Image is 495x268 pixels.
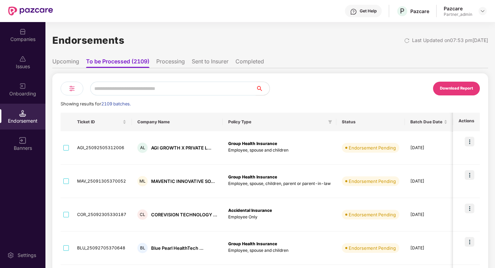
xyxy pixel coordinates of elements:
[228,208,272,213] b: Accidental Insurance
[19,137,26,144] img: svg+xml;base64,PHN2ZyB3aWR0aD0iMTYiIGhlaWdodD0iMTYiIHZpZXdCb3g9IjAgMCAxNiAxNiIgZmlsbD0ibm9uZSIgeG...
[72,198,132,231] td: COR_25092305330187
[19,55,26,62] img: svg+xml;base64,PHN2ZyBpZD0iSXNzdWVzX2Rpc2FibGVkIiB4bWxucz0iaHR0cDovL3d3dy53My5vcmcvMjAwMC9zdmciIH...
[349,144,396,151] div: Endorsement Pending
[151,212,217,218] div: COREVISION TECHNOLOGY ...
[440,85,473,92] div: Download Report
[405,231,453,265] td: [DATE]
[228,141,277,146] b: Group Health Insurance
[336,113,405,131] th: Status
[465,237,474,247] img: icon
[465,170,474,180] img: icon
[8,7,53,16] img: New Pazcare Logo
[137,243,148,253] div: BL
[465,204,474,213] img: icon
[255,86,270,91] span: search
[360,8,377,14] div: Get Help
[61,101,131,106] span: Showing results for
[480,8,485,14] img: svg+xml;base64,PHN2ZyBpZD0iRHJvcGRvd24tMzJ4MzIiIHhtbG5zPSJodHRwOi8vd3d3LnczLm9yZy8yMDAwL3N2ZyIgd2...
[192,58,229,68] li: Sent to Insurer
[86,58,149,68] li: To be Processed (2109)
[255,82,270,95] button: search
[228,214,331,220] p: Employee Only
[405,131,453,165] td: [DATE]
[15,252,38,259] div: Settings
[228,174,277,179] b: Group Health Insurance
[444,5,472,12] div: Pazcare
[101,101,131,106] span: 2109 batches.
[137,176,148,186] div: ML
[132,113,223,131] th: Company Name
[77,119,121,125] span: Ticket ID
[72,113,132,131] th: Ticket ID
[151,145,211,151] div: AGI GROWTH X PRIVATE L...
[465,137,474,146] img: icon
[151,245,203,251] div: Blue Pearl HealthTech ...
[228,241,277,246] b: Group Health Insurance
[52,58,79,68] li: Upcoming
[350,8,357,15] img: svg+xml;base64,PHN2ZyBpZD0iSGVscC0zMngzMiIgeG1sbnM9Imh0dHA6Ly93d3cudzMub3JnLzIwMDAvc3ZnIiB3aWR0aD...
[19,28,26,35] img: svg+xml;base64,PHN2ZyBpZD0iQ29tcGFuaWVzIiB4bWxucz0iaHR0cDovL3d3dy53My5vcmcvMjAwMC9zdmciIHdpZHRoPS...
[349,211,396,218] div: Endorsement Pending
[235,58,264,68] li: Completed
[405,198,453,231] td: [DATE]
[228,147,331,154] p: Employee, spouse and children
[410,119,442,125] span: Batch Due Date
[349,245,396,251] div: Endorsement Pending
[19,110,26,117] img: svg+xml;base64,PHN2ZyB3aWR0aD0iMTQuNSIgaGVpZ2h0PSIxNC41IiB2aWV3Qm94PSIwIDAgMTYgMTYiIGZpbGw9Im5vbm...
[19,83,26,90] img: svg+xml;base64,PHN2ZyB3aWR0aD0iMjAiIGhlaWdodD0iMjAiIHZpZXdCb3g9IjAgMCAyMCAyMCIgZmlsbD0ibm9uZSIgeG...
[137,143,148,153] div: AL
[137,209,148,220] div: CL
[444,12,472,17] div: Partner_admin
[228,247,331,254] p: Employee, spouse and children
[151,178,215,185] div: MAVENTIC INNOVATIVE SO...
[404,38,410,43] img: svg+xml;base64,PHN2ZyBpZD0iUmVsb2FkLTMyeDMyIiB4bWxucz0iaHR0cDovL3d3dy53My5vcmcvMjAwMC9zdmciIHdpZH...
[228,181,331,187] p: Employee, spouse, children, parent or parent-in-law
[412,37,488,44] div: Last Updated on 07:53 pm[DATE]
[405,113,453,131] th: Batch Due Date
[156,58,185,68] li: Processing
[68,84,76,93] img: svg+xml;base64,PHN2ZyB4bWxucz0iaHR0cDovL3d3dy53My5vcmcvMjAwMC9zdmciIHdpZHRoPSIyNCIgaGVpZ2h0PSIyNC...
[410,8,429,14] div: Pazcare
[72,131,132,165] td: AGI_25092505312006
[405,165,453,198] td: [DATE]
[349,178,396,185] div: Endorsement Pending
[72,231,132,265] td: BLU_25092705370648
[7,252,14,259] img: svg+xml;base64,PHN2ZyBpZD0iU2V0dGluZy0yMHgyMCIgeG1sbnM9Imh0dHA6Ly93d3cudzMub3JnLzIwMDAvc3ZnIiB3aW...
[400,7,404,15] span: P
[228,119,325,125] span: Policy Type
[52,33,124,48] h1: Endorsements
[72,165,132,198] td: MAV_25091305370052
[328,120,332,124] span: filter
[327,118,334,126] span: filter
[453,113,480,131] th: Actions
